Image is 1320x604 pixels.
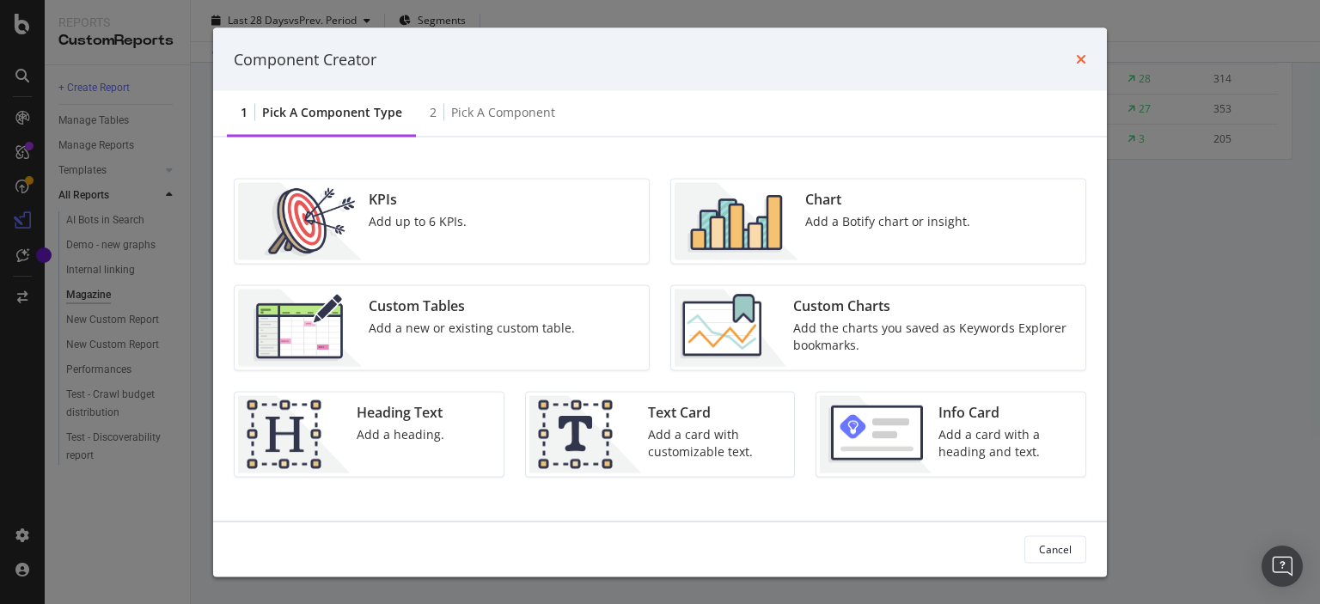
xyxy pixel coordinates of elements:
div: times [1076,48,1086,70]
div: Chart [805,190,970,210]
div: Info Card [938,403,1075,423]
img: CtJ9-kHf.png [238,396,350,473]
img: BHjNRGjj.png [675,183,798,260]
div: Cancel [1039,541,1072,556]
div: 1 [241,104,247,121]
div: Custom Charts [793,296,1075,316]
div: Component Creator [234,48,376,70]
img: CzM_nd8v.png [238,290,362,367]
div: Open Intercom Messenger [1262,546,1303,587]
img: __UUOcd1.png [238,183,362,260]
div: Pick a Component type [262,104,402,121]
div: Add a new or existing custom table. [369,320,575,337]
div: Add a heading. [357,426,444,443]
div: Add up to 6 KPIs. [369,213,467,230]
img: 9fcGIRyhgxRLRpur6FCk681sBQ4rDmX99LnU5EkywwAAAAAElFTkSuQmCC [820,396,932,473]
div: Add the charts you saved as Keywords Explorer bookmarks. [793,320,1075,354]
img: CIPqJSrR.png [529,396,641,473]
div: Heading Text [357,403,444,423]
div: 2 [430,104,437,121]
div: Custom Tables [369,296,575,316]
div: modal [213,27,1107,577]
div: KPIs [369,190,467,210]
div: Text Card [648,403,785,423]
div: Add a card with a heading and text. [938,426,1075,461]
div: Add a card with customizable text. [648,426,785,461]
div: Pick a Component [451,104,555,121]
button: Cancel [1024,535,1086,563]
div: Add a Botify chart or insight. [805,213,970,230]
img: Chdk0Fza.png [675,290,786,367]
